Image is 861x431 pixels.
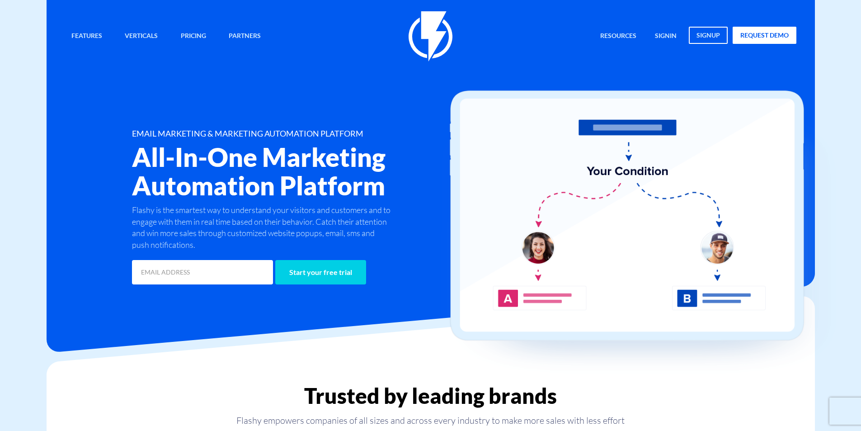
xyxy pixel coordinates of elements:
a: Resources [593,27,643,46]
input: Start your free trial [275,260,366,284]
a: signup [689,27,728,44]
a: Features [65,27,109,46]
h2: All-In-One Marketing Automation Platform [132,143,485,200]
h1: EMAIL MARKETING & MARKETING AUTOMATION PLATFORM [132,129,485,138]
a: request demo [733,27,796,44]
a: Partners [222,27,268,46]
a: signin [648,27,683,46]
p: Flashy empowers companies of all sizes and across every industry to make more sales with less effort [47,414,815,427]
a: Pricing [174,27,213,46]
p: Flashy is the smartest way to understand your visitors and customers and to engage with them in r... [132,204,393,251]
h2: Trusted by leading brands [47,384,815,407]
a: Verticals [118,27,165,46]
input: EMAIL ADDRESS [132,260,273,284]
